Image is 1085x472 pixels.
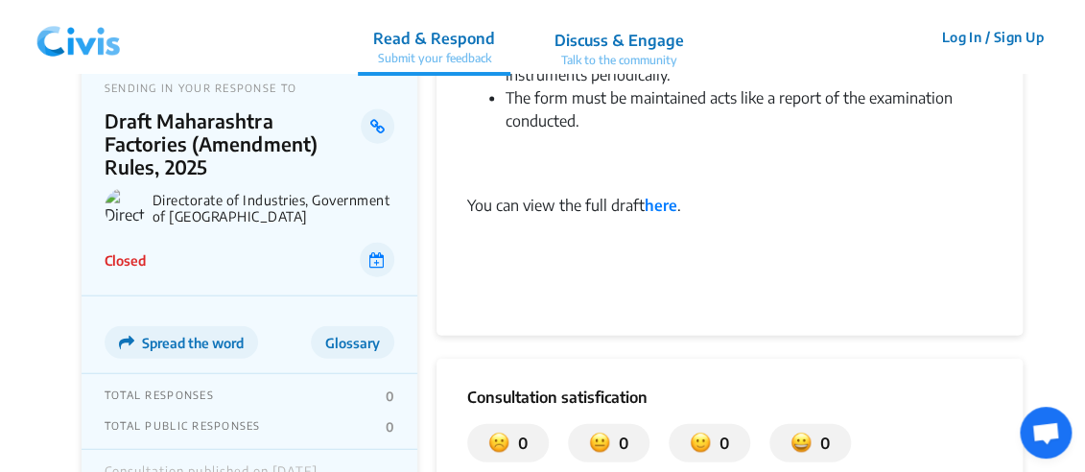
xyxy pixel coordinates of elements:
[105,419,261,435] p: TOTAL PUBLIC RESPONSES
[506,86,992,155] li: The form must be maintained acts like a report of the examination conducted.
[373,27,495,50] p: Read & Respond
[589,432,610,455] img: somewhat_dissatisfied.svg
[385,419,393,435] p: 0
[29,9,129,66] img: navlogo.png
[105,326,258,359] button: Spread the word
[711,432,728,455] p: 0
[105,389,214,404] p: TOTAL RESPONSES
[105,250,146,271] p: Closed
[105,109,361,178] p: Draft Maharashtra Factories (Amendment) Rules, 2025
[554,52,684,69] p: Talk to the community
[690,432,711,455] img: somewhat_satisfied.svg
[929,22,1056,52] button: Log In / Sign Up
[325,335,380,351] span: Glossary
[1020,407,1072,459] div: Open chat
[645,196,677,215] a: here
[554,29,684,52] p: Discuss & Engage
[467,171,992,240] div: You can view the full draft .
[812,432,829,455] p: 0
[373,50,495,67] p: Submit your feedback
[509,432,527,455] p: 0
[311,326,394,359] button: Glossary
[105,188,145,228] img: Directorate of Industries, Government of Maharashtra logo
[142,335,244,351] span: Spread the word
[610,432,627,455] p: 0
[153,192,394,224] p: Directorate of Industries, Government of [GEOGRAPHIC_DATA]
[105,82,394,94] p: SENDING IN YOUR RESPONSE TO
[467,386,992,409] p: Consultation satisfication
[488,432,509,455] img: dissatisfied.svg
[385,389,393,404] p: 0
[790,432,812,455] img: satisfied.svg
